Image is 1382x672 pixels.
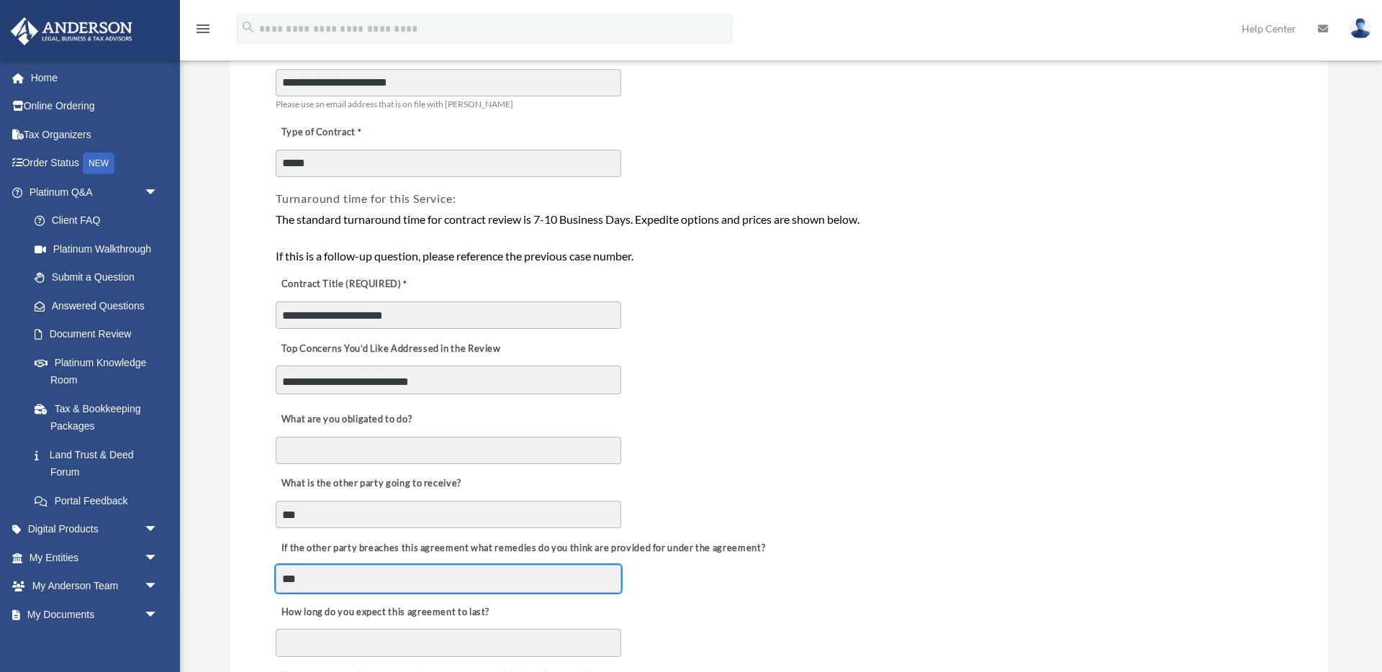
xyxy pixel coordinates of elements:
a: My Entitiesarrow_drop_down [10,543,180,572]
span: Please use an email address that is on file with [PERSON_NAME] [276,99,513,109]
div: NEW [83,153,114,174]
label: Top Concerns You’d Like Addressed in the Review [276,339,505,359]
a: Submit a Question [20,263,180,292]
a: Platinum Walkthrough [20,235,180,263]
label: If the other party breaches this agreement what remedies do you think are provided for under the ... [276,538,769,558]
span: arrow_drop_down [144,543,173,573]
span: arrow_drop_down [144,600,173,630]
img: User Pic [1350,18,1371,39]
i: menu [194,20,212,37]
label: How long do you expect this agreement to last? [276,602,493,622]
a: Land Trust & Deed Forum [20,440,180,486]
span: arrow_drop_down [144,178,173,207]
a: Home [10,63,180,92]
a: Tax & Bookkeeping Packages [20,394,180,440]
a: Tax Organizers [10,120,180,149]
a: Platinum Q&Aarrow_drop_down [10,178,180,206]
a: My Documentsarrow_drop_down [10,600,180,629]
img: Anderson Advisors Platinum Portal [6,17,137,45]
a: Client FAQ [20,206,180,235]
span: arrow_drop_down [144,572,173,601]
label: Type of Contract [276,123,420,143]
a: Answered Questions [20,291,180,320]
label: Contract Title (REQUIRED) [276,275,420,295]
a: Digital Productsarrow_drop_down [10,515,180,544]
a: Document Review [20,320,173,349]
label: What are you obligated to do? [276,410,420,430]
a: My Anderson Teamarrow_drop_down [10,572,180,601]
a: Portal Feedback [20,486,180,515]
a: Order StatusNEW [10,149,180,178]
span: arrow_drop_down [144,515,173,545]
span: Turnaround time for this Service: [276,191,456,205]
i: search [240,19,256,35]
a: menu [194,25,212,37]
a: Online Ordering [10,92,180,121]
label: What is the other party going to receive? [276,474,465,494]
div: The standard turnaround time for contract review is 7-10 Business Days. Expedite options and pric... [276,210,1283,265]
a: Platinum Knowledge Room [20,348,180,394]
